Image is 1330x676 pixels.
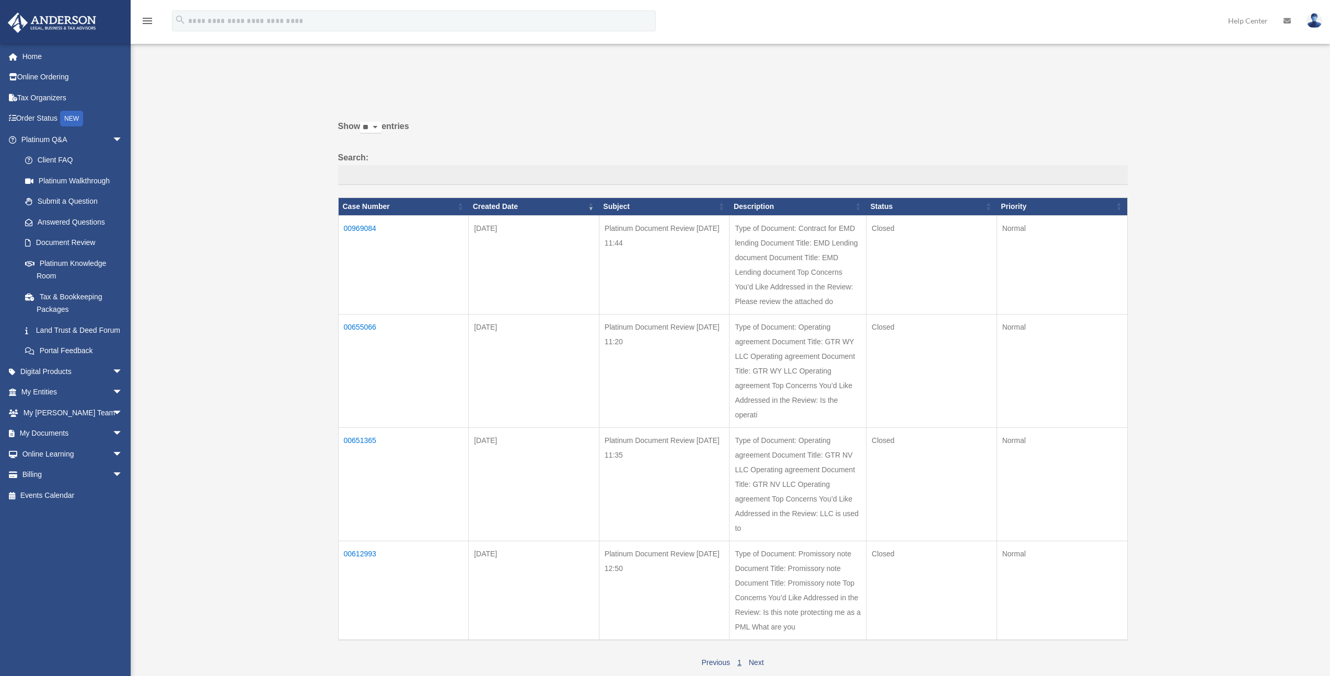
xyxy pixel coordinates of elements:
a: Platinum Q&Aarrow_drop_down [7,129,133,150]
i: menu [141,15,154,27]
a: Previous [701,658,730,667]
span: arrow_drop_down [112,444,133,465]
td: [DATE] [469,215,599,314]
td: 00655066 [338,314,469,427]
td: [DATE] [469,541,599,640]
td: Platinum Document Review [DATE] 11:20 [599,314,730,427]
td: Type of Document: Operating agreement Document Title: GTR WY LLC Operating agreement Document Tit... [730,314,866,427]
td: Type of Document: Contract for EMD lending Document Title: EMD Lending document Document Title: E... [730,215,866,314]
span: arrow_drop_down [112,361,133,382]
span: arrow_drop_down [112,464,133,486]
a: Next [749,658,764,667]
label: Show entries [338,119,1128,144]
a: Billingarrow_drop_down [7,464,138,485]
a: Online Ordering [7,67,138,88]
a: Document Review [15,232,133,253]
a: Land Trust & Deed Forum [15,320,133,341]
td: 00651365 [338,427,469,541]
a: Order StatusNEW [7,108,138,130]
a: My [PERSON_NAME] Teamarrow_drop_down [7,402,138,423]
input: Search: [338,165,1128,185]
td: Platinum Document Review [DATE] 11:44 [599,215,730,314]
a: 1 [737,658,742,667]
td: Closed [866,215,997,314]
td: Normal [997,541,1127,640]
td: Closed [866,541,997,640]
img: Anderson Advisors Platinum Portal [5,13,99,33]
a: Platinum Knowledge Room [15,253,133,286]
th: Case Number: activate to sort column ascending [338,197,469,215]
td: [DATE] [469,427,599,541]
span: arrow_drop_down [112,129,133,150]
th: Status: activate to sort column ascending [866,197,997,215]
a: Digital Productsarrow_drop_down [7,361,138,382]
i: search [175,14,186,26]
td: 00612993 [338,541,469,640]
a: Submit a Question [15,191,133,212]
a: menu [141,18,154,27]
td: Type of Document: Promissory note Document Title: Promissory note Document Title: Promissory note... [730,541,866,640]
a: Client FAQ [15,150,133,171]
span: arrow_drop_down [112,382,133,403]
td: Normal [997,427,1127,541]
a: Tax Organizers [7,87,138,108]
th: Priority: activate to sort column ascending [997,197,1127,215]
a: Events Calendar [7,485,138,506]
a: Platinum Walkthrough [15,170,133,191]
a: Answered Questions [15,212,128,232]
td: Type of Document: Operating agreement Document Title: GTR NV LLC Operating agreement Document Tit... [730,427,866,541]
span: arrow_drop_down [112,402,133,424]
a: Portal Feedback [15,341,133,362]
td: Closed [866,314,997,427]
label: Search: [338,150,1128,185]
td: Platinum Document Review [DATE] 11:35 [599,427,730,541]
span: arrow_drop_down [112,423,133,445]
a: My Documentsarrow_drop_down [7,423,138,444]
td: Normal [997,215,1127,314]
td: Normal [997,314,1127,427]
th: Subject: activate to sort column ascending [599,197,730,215]
div: NEW [60,111,83,126]
a: Online Learningarrow_drop_down [7,444,138,464]
a: Tax & Bookkeeping Packages [15,286,133,320]
td: Platinum Document Review [DATE] 12:50 [599,541,730,640]
img: User Pic [1306,13,1322,28]
a: My Entitiesarrow_drop_down [7,382,138,403]
td: [DATE] [469,314,599,427]
a: Home [7,46,138,67]
td: 00969084 [338,215,469,314]
th: Created Date: activate to sort column ascending [469,197,599,215]
td: Closed [866,427,997,541]
select: Showentries [360,122,381,134]
th: Description: activate to sort column ascending [730,197,866,215]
